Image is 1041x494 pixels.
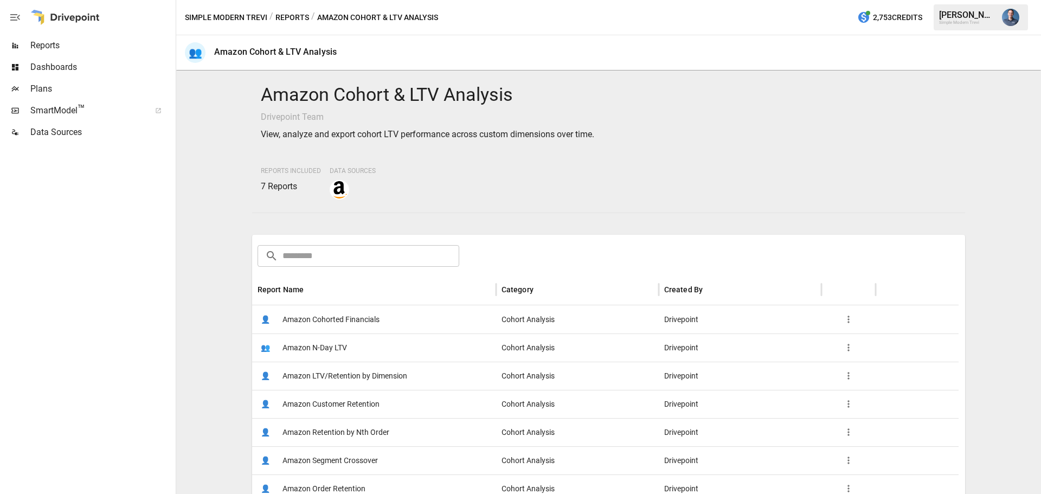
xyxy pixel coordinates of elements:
div: Category [502,285,534,294]
span: 👤 [258,396,274,412]
span: Amazon Customer Retention [282,390,380,418]
span: Data Sources [330,167,376,175]
div: / [311,11,315,24]
div: [PERSON_NAME] [939,10,995,20]
button: Mike Beckham [995,2,1026,33]
span: Amazon Segment Crossover [282,447,378,474]
span: 👤 [258,452,274,469]
div: 👥 [185,42,205,63]
div: Created By [664,285,703,294]
p: Drivepoint Team [261,111,957,124]
span: 👤 [258,368,274,384]
span: 👤 [258,424,274,440]
div: Cohort Analysis [496,390,659,418]
p: 7 Reports [261,180,321,193]
span: Plans [30,82,173,95]
div: Drivepoint [659,446,821,474]
img: amazon [331,181,348,198]
span: Amazon N-Day LTV [282,334,347,362]
button: Sort [704,282,719,297]
div: Cohort Analysis [496,446,659,474]
img: Mike Beckham [1002,9,1019,26]
span: Amazon Cohorted Financials [282,306,380,333]
span: Amazon LTV/Retention by Dimension [282,362,407,390]
button: Reports [275,11,309,24]
div: Drivepoint [659,305,821,333]
div: Drivepoint [659,362,821,390]
div: Simple Modern Trevi [939,20,995,25]
div: Drivepoint [659,390,821,418]
span: 2,753 Credits [873,11,922,24]
div: Cohort Analysis [496,333,659,362]
button: Sort [305,282,320,297]
div: Report Name [258,285,304,294]
span: 👤 [258,311,274,328]
button: Sort [535,282,550,297]
span: Dashboards [30,61,173,74]
div: Cohort Analysis [496,362,659,390]
span: ™ [78,102,85,116]
span: Reports Included [261,167,321,175]
span: SmartModel [30,104,143,117]
div: Amazon Cohort & LTV Analysis [214,47,337,57]
div: Cohort Analysis [496,418,659,446]
p: View, analyze and export cohort LTV performance across custom dimensions over time. [261,128,957,141]
h4: Amazon Cohort & LTV Analysis [261,84,957,106]
button: 2,753Credits [853,8,927,28]
span: Reports [30,39,173,52]
span: 👥 [258,339,274,356]
div: Drivepoint [659,333,821,362]
span: Data Sources [30,126,173,139]
div: / [269,11,273,24]
span: Amazon Retention by Nth Order [282,419,389,446]
div: Cohort Analysis [496,305,659,333]
button: Simple Modern Trevi [185,11,267,24]
div: Drivepoint [659,418,821,446]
